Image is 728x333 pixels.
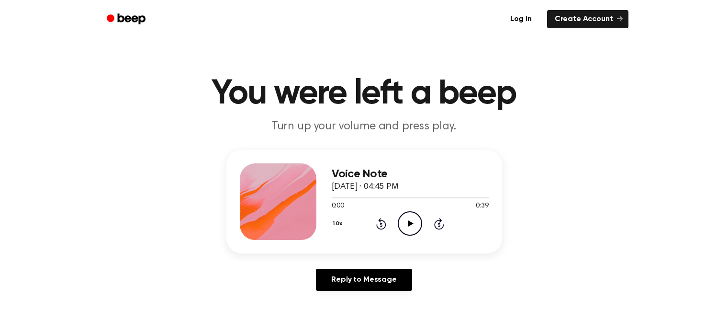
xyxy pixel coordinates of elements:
a: Create Account [547,10,628,28]
a: Beep [100,10,154,29]
h3: Voice Note [332,168,489,181]
h1: You were left a beep [119,77,609,111]
p: Turn up your volume and press play. [180,119,548,135]
button: 1.0x [332,216,346,232]
span: [DATE] · 04:45 PM [332,183,399,191]
a: Reply to Message [316,269,412,291]
span: 0:39 [476,201,488,211]
span: 0:00 [332,201,344,211]
a: Log in [501,8,541,30]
